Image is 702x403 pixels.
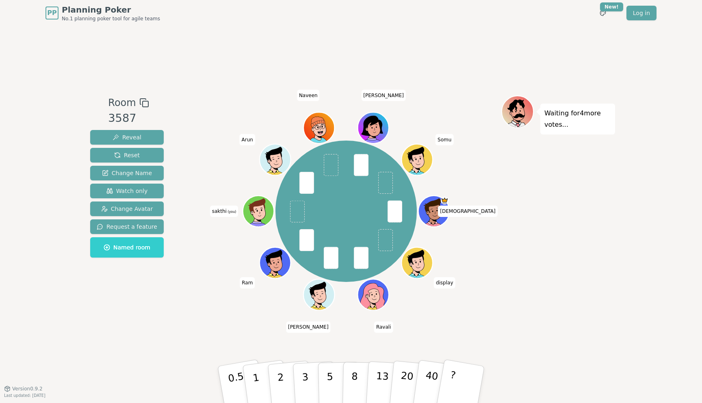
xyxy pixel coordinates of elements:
[47,8,56,18] span: PP
[101,205,153,213] span: Change Avatar
[62,4,160,15] span: Planning Poker
[435,134,453,145] span: Click to change your name
[600,2,623,11] div: New!
[286,321,331,333] span: Click to change your name
[106,187,148,195] span: Watch only
[62,15,160,22] span: No.1 planning poker tool for agile teams
[45,4,160,22] a: PPPlanning PokerNo.1 planning poker tool for agile teams
[108,110,149,127] div: 3587
[90,184,164,198] button: Watch only
[90,201,164,216] button: Change Avatar
[102,169,152,177] span: Change Name
[596,6,610,20] button: New!
[114,151,140,159] span: Reset
[544,108,611,130] p: Waiting for 4 more votes...
[12,386,43,392] span: Version 0.9.2
[361,90,406,101] span: Click to change your name
[113,133,141,141] span: Reveal
[97,223,157,231] span: Request a feature
[90,166,164,180] button: Change Name
[438,206,497,217] span: Click to change your name
[440,197,448,204] span: Shiva is the host
[210,206,238,217] span: Click to change your name
[90,237,164,258] button: Named room
[434,277,455,288] span: Click to change your name
[4,386,43,392] button: Version0.9.2
[90,130,164,145] button: Reveal
[227,210,236,214] span: (you)
[4,393,45,398] span: Last updated: [DATE]
[297,90,320,101] span: Click to change your name
[90,148,164,162] button: Reset
[244,197,273,226] button: Click to change your avatar
[240,134,255,145] span: Click to change your name
[90,219,164,234] button: Request a feature
[374,321,393,333] span: Click to change your name
[240,277,255,288] span: Click to change your name
[104,243,150,251] span: Named room
[108,95,136,110] span: Room
[626,6,656,20] a: Log in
